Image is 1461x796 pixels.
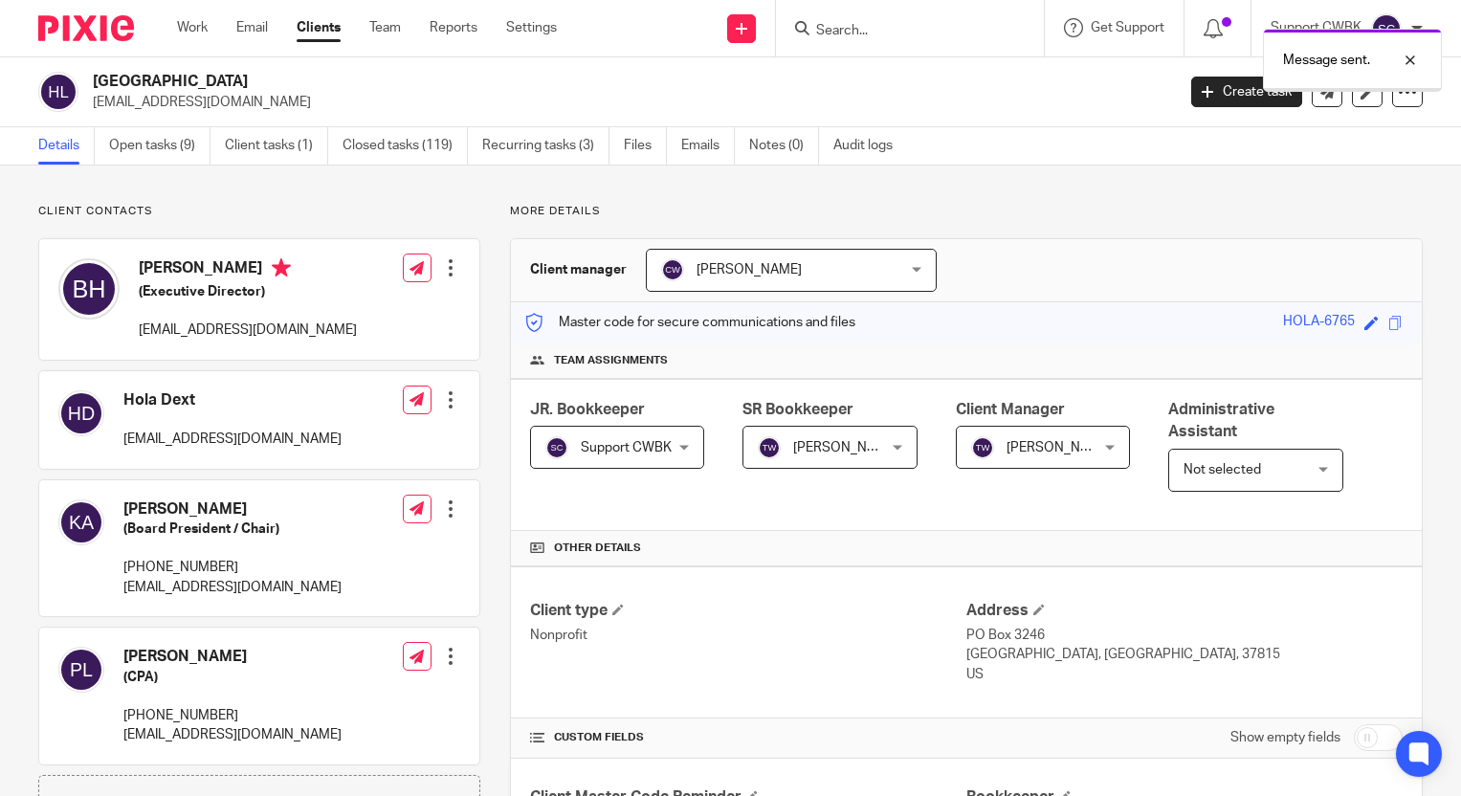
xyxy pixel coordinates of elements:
[482,127,609,165] a: Recurring tasks (3)
[530,601,966,621] h4: Client type
[58,258,120,320] img: svg%3E
[123,578,342,597] p: [EMAIL_ADDRESS][DOMAIN_NAME]
[139,282,357,301] h5: (Executive Director)
[123,499,342,520] h4: [PERSON_NAME]
[109,127,210,165] a: Open tasks (9)
[510,204,1423,219] p: More details
[966,626,1403,645] p: PO Box 3246
[697,263,802,276] span: [PERSON_NAME]
[58,647,104,693] img: svg%3E
[681,127,735,165] a: Emails
[123,520,342,539] h5: (Board President / Chair)
[661,258,684,281] img: svg%3E
[1184,463,1261,476] span: Not selected
[93,72,948,92] h2: [GEOGRAPHIC_DATA]
[177,18,208,37] a: Work
[58,390,104,436] img: svg%3E
[1230,728,1340,747] label: Show empty fields
[758,436,781,459] img: svg%3E
[966,665,1403,684] p: US
[369,18,401,37] a: Team
[971,436,994,459] img: svg%3E
[123,725,342,744] p: [EMAIL_ADDRESS][DOMAIN_NAME]
[554,541,641,556] span: Other details
[38,127,95,165] a: Details
[1191,77,1302,107] a: Create task
[123,706,342,725] p: [PHONE_NUMBER]
[430,18,477,37] a: Reports
[956,402,1065,417] span: Client Manager
[749,127,819,165] a: Notes (0)
[966,601,1403,621] h4: Address
[554,353,668,368] span: Team assignments
[236,18,268,37] a: Email
[833,127,907,165] a: Audit logs
[742,402,853,417] span: SR Bookkeeper
[966,645,1403,664] p: [GEOGRAPHIC_DATA], [GEOGRAPHIC_DATA], 37815
[581,441,672,454] span: Support CWBK
[506,18,557,37] a: Settings
[530,260,627,279] h3: Client manager
[545,436,568,459] img: svg%3E
[530,730,966,745] h4: CUSTOM FIELDS
[38,204,480,219] p: Client contacts
[225,127,328,165] a: Client tasks (1)
[272,258,291,277] i: Primary
[1283,51,1370,70] p: Message sent.
[297,18,341,37] a: Clients
[343,127,468,165] a: Closed tasks (119)
[530,402,645,417] span: JR. Bookkeeper
[123,390,342,410] h4: Hola Dext
[123,647,342,667] h4: [PERSON_NAME]
[38,72,78,112] img: svg%3E
[1007,441,1112,454] span: [PERSON_NAME]
[1283,312,1355,334] div: HOLA-6765
[139,321,357,340] p: [EMAIL_ADDRESS][DOMAIN_NAME]
[123,430,342,449] p: [EMAIL_ADDRESS][DOMAIN_NAME]
[93,93,1162,112] p: [EMAIL_ADDRESS][DOMAIN_NAME]
[123,558,342,577] p: [PHONE_NUMBER]
[58,499,104,545] img: svg%3E
[624,127,667,165] a: Files
[38,15,134,41] img: Pixie
[123,668,342,687] h5: (CPA)
[793,441,898,454] span: [PERSON_NAME]
[1168,402,1274,439] span: Administrative Assistant
[530,626,966,645] p: Nonprofit
[1371,13,1402,44] img: svg%3E
[139,258,357,282] h4: [PERSON_NAME]
[525,313,855,332] p: Master code for secure communications and files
